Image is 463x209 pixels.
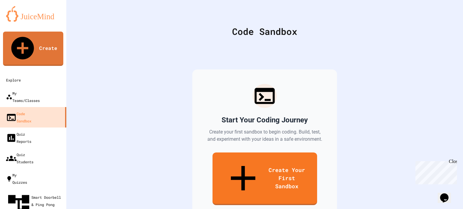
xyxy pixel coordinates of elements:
[6,171,27,186] div: My Quizzes
[6,6,60,22] img: logo-orange.svg
[438,185,457,203] iframe: chat widget
[6,110,31,124] div: Code Sandbox
[3,32,63,66] a: Create
[213,152,317,205] a: Create Your First Sandbox
[207,128,323,143] p: Create your first sandbox to begin coding. Build, test, and experiment with your ideas in a safe ...
[2,2,42,38] div: Chat with us now!Close
[6,151,33,165] div: Quiz Students
[6,76,21,84] div: Explore
[222,115,308,125] h2: Start Your Coding Journey
[413,159,457,184] iframe: chat widget
[81,25,448,38] div: Code Sandbox
[6,90,40,104] div: My Teams/Classes
[6,131,31,145] div: Quiz Reports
